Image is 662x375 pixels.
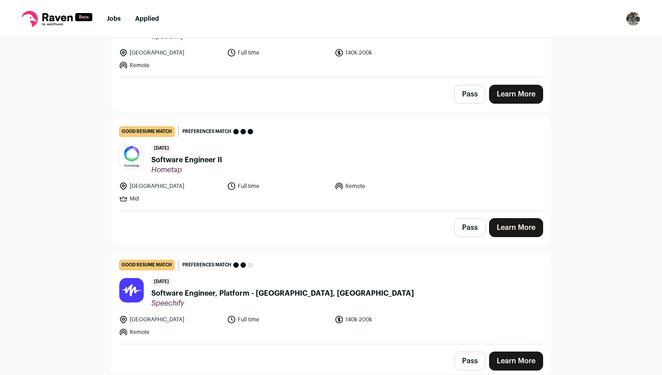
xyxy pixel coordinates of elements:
img: 10564267-medium_jpg [626,12,640,26]
div: good resume match [119,126,175,137]
li: Remote [119,61,222,70]
img: e0711b76f429d6980c94be320a23cca22f7e0a7c51b01db6b3a98631bfd032d0.jpg [119,145,144,169]
a: Learn More [489,85,543,104]
a: Applied [135,16,159,22]
span: Preferences match [182,261,231,270]
li: [GEOGRAPHIC_DATA] [119,48,222,57]
span: Speechify [151,299,414,308]
li: Mid [119,194,222,203]
span: [DATE] [151,278,172,286]
img: 59b05ed76c69f6ff723abab124283dfa738d80037756823f9fc9e3f42b66bce3.jpg [119,278,144,302]
button: Pass [454,218,485,237]
span: Hometap [151,165,222,174]
a: good resume match Preferences match [DATE] Software Engineer II Hometap [GEOGRAPHIC_DATA] Full ti... [112,119,550,210]
button: Open dropdown [626,12,640,26]
button: Pass [454,85,485,104]
li: 140k-200k [335,315,437,324]
li: 140k-200k [335,48,437,57]
li: [GEOGRAPHIC_DATA] [119,315,222,324]
a: Learn More [489,218,543,237]
li: Full time [227,48,330,57]
span: [DATE] [151,144,172,153]
a: Learn More [489,352,543,370]
div: good resume match [119,260,175,270]
a: good resume match Preferences match [DATE] Software Engineer, Platform - [GEOGRAPHIC_DATA], [GEOG... [112,252,550,344]
li: Remote [119,328,222,337]
li: Full time [227,182,330,191]
span: Software Engineer, Platform - [GEOGRAPHIC_DATA], [GEOGRAPHIC_DATA] [151,288,414,299]
li: [GEOGRAPHIC_DATA] [119,182,222,191]
a: Jobs [107,16,121,22]
li: Remote [335,182,437,191]
span: Preferences match [182,127,231,136]
span: Software Engineer II [151,155,222,165]
button: Pass [454,352,485,370]
li: Full time [227,315,330,324]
